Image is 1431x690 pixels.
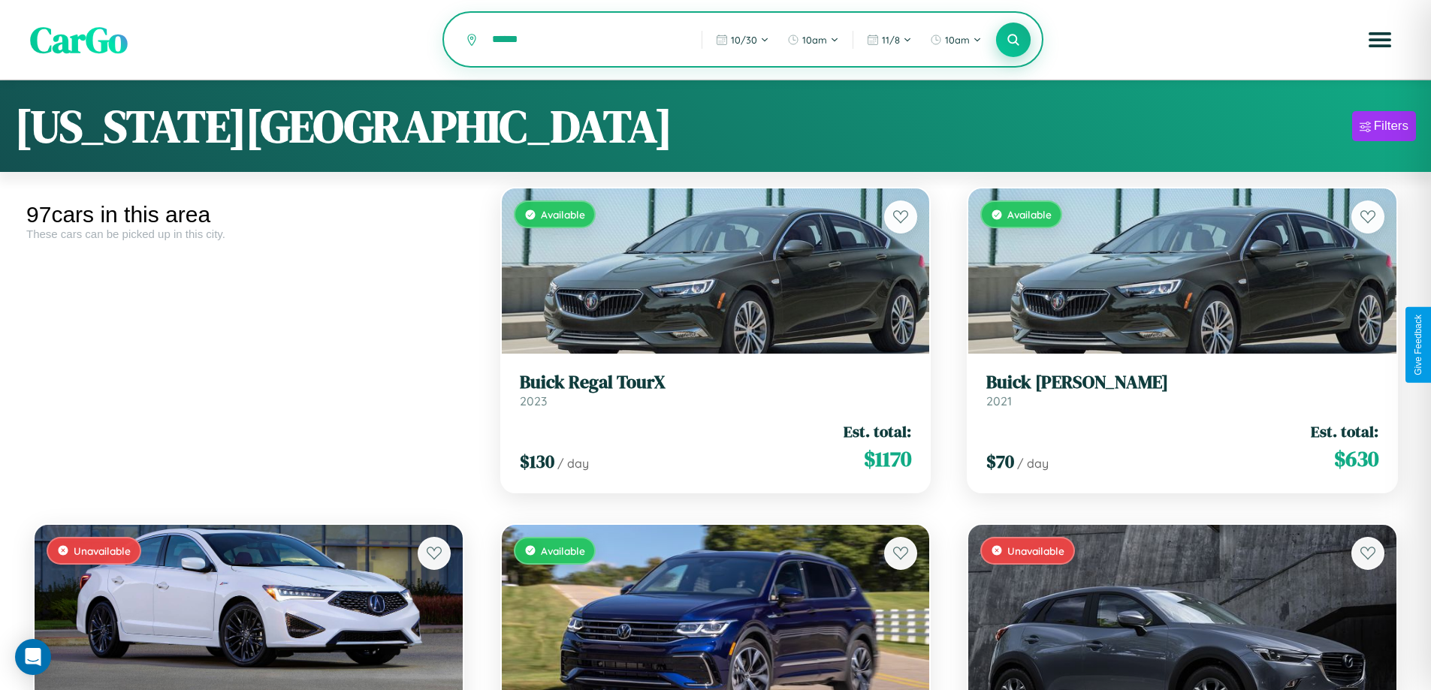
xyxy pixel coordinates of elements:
[520,372,912,408] a: Buick Regal TourX2023
[945,34,970,46] span: 10am
[986,372,1378,408] a: Buick [PERSON_NAME]2021
[708,28,777,52] button: 10/30
[1007,208,1052,221] span: Available
[844,420,911,442] span: Est. total:
[1352,111,1416,141] button: Filters
[30,15,128,65] span: CarGo
[15,95,672,157] h1: [US_STATE][GEOGRAPHIC_DATA]
[520,393,547,408] span: 2023
[780,28,847,52] button: 10am
[986,393,1012,408] span: 2021
[74,544,131,557] span: Unavailable
[986,449,1014,474] span: $ 70
[1413,315,1423,375] div: Give Feedback
[15,639,51,675] div: Open Intercom Messenger
[520,449,554,474] span: $ 130
[882,34,900,46] span: 11 / 8
[541,544,585,557] span: Available
[520,372,912,393] h3: Buick Regal TourX
[1359,19,1401,61] button: Open menu
[1017,456,1049,471] span: / day
[26,202,471,227] div: 97 cars in this area
[557,456,589,471] span: / day
[1007,544,1064,557] span: Unavailable
[986,372,1378,393] h3: Buick [PERSON_NAME]
[1334,444,1378,474] span: $ 630
[731,34,757,46] span: 10 / 30
[922,28,989,52] button: 10am
[864,444,911,474] span: $ 1170
[1374,119,1408,134] div: Filters
[859,28,919,52] button: 11/8
[802,34,827,46] span: 10am
[1311,420,1378,442] span: Est. total:
[26,227,471,240] div: These cars can be picked up in this city.
[541,208,585,221] span: Available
